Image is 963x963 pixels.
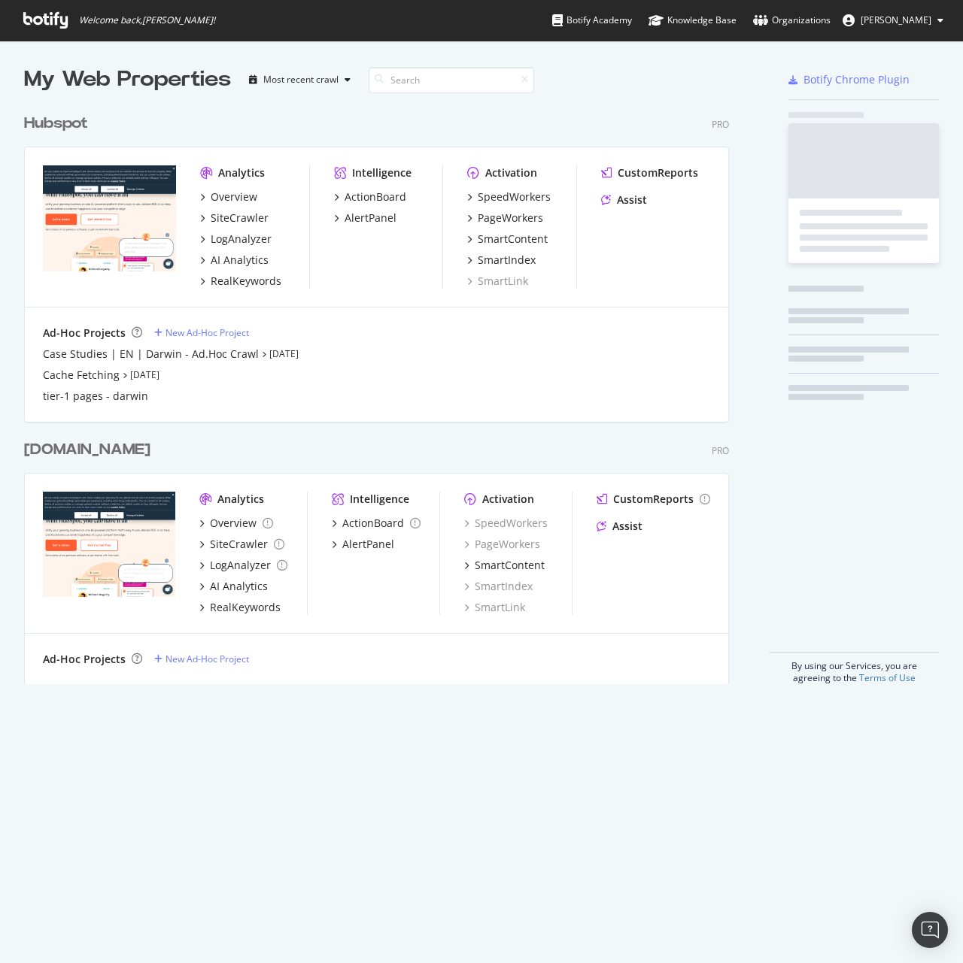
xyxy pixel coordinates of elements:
a: AlertPanel [332,537,394,552]
div: Botify Chrome Plugin [804,72,910,87]
a: Terms of Use [859,671,916,684]
a: Cache Fetching [43,368,120,383]
div: SmartContent [478,232,548,247]
div: Pro [712,444,729,457]
div: AI Analytics [210,579,268,594]
div: RealKeywords [211,274,281,289]
span: Welcome back, [PERSON_NAME] ! [79,14,215,26]
div: Intelligence [352,165,412,180]
div: Pro [712,118,729,131]
div: SmartIndex [478,253,536,268]
a: LogAnalyzer [199,558,287,573]
div: Assist [617,192,647,207]
div: Assist [612,519,643,534]
a: SmartIndex [464,579,533,594]
a: ActionBoard [334,189,406,204]
div: SiteCrawler [211,210,269,226]
a: tier-1 pages - darwin [43,389,148,404]
a: AlertPanel [334,210,396,226]
div: My Web Properties [24,65,231,95]
div: Most recent crawl [263,75,339,84]
button: [PERSON_NAME] [831,8,955,32]
button: Most recent crawl [243,68,357,92]
a: SmartContent [464,558,545,573]
div: Analytics [218,165,265,180]
a: RealKeywords [199,600,281,615]
div: Ad-Hoc Projects [43,652,126,667]
div: grid [24,95,741,684]
div: SmartContent [475,558,545,573]
a: Hubspot [24,113,94,135]
div: Organizations [753,13,831,28]
a: SpeedWorkers [464,516,548,531]
span: Jessie Chen [861,14,931,26]
div: CustomReports [618,165,698,180]
div: ActionBoard [342,516,404,531]
div: New Ad-Hoc Project [166,326,249,339]
div: New Ad-Hoc Project [166,653,249,665]
a: Case Studies | EN | Darwin - Ad.Hoc Crawl [43,347,259,362]
a: ActionBoard [332,516,421,531]
a: Overview [200,189,257,204]
input: Search [369,67,534,93]
div: Activation [485,165,537,180]
a: SmartIndex [467,253,536,268]
a: LogAnalyzer [200,232,272,247]
div: Overview [211,189,257,204]
a: RealKeywords [200,274,281,289]
a: [DATE] [269,347,299,360]
a: CustomReports [597,492,710,507]
div: Knowledge Base [649,13,737,28]
img: hubspot-bulkdataexport.com [43,492,175,598]
div: Botify Academy [552,13,632,28]
a: SmartLink [464,600,525,615]
a: AI Analytics [199,579,268,594]
a: PageWorkers [467,210,543,226]
a: SmartLink [467,274,528,289]
div: Analytics [217,492,264,507]
a: AI Analytics [200,253,269,268]
div: LogAnalyzer [211,232,272,247]
div: Open Intercom Messenger [912,912,948,948]
div: Ad-Hoc Projects [43,326,126,341]
a: Botify Chrome Plugin [788,72,910,87]
div: ActionBoard [345,189,406,204]
div: AlertPanel [342,537,394,552]
a: [DATE] [130,368,159,381]
a: SpeedWorkers [467,189,551,204]
a: Assist [597,519,643,534]
div: PageWorkers [478,210,543,226]
a: PageWorkers [464,537,540,552]
div: SpeedWorkers [478,189,551,204]
div: SiteCrawler [210,537,268,552]
a: Assist [601,192,647,207]
div: LogAnalyzer [210,558,271,573]
div: AI Analytics [211,253,269,268]
a: New Ad-Hoc Project [154,653,249,665]
div: AlertPanel [345,210,396,226]
a: New Ad-Hoc Project [154,326,249,339]
div: Activation [482,492,534,507]
a: [DOMAIN_NAME] [24,439,156,461]
div: Overview [210,516,257,531]
a: SiteCrawler [200,210,269,226]
div: CustomReports [613,492,694,507]
img: hubspot.com [43,165,176,272]
div: Hubspot [24,113,88,135]
div: Intelligence [350,492,409,507]
div: By using our Services, you are agreeing to the [770,652,939,684]
div: RealKeywords [210,600,281,615]
a: Overview [199,516,273,531]
a: SiteCrawler [199,537,284,552]
div: [DOMAIN_NAME] [24,439,150,461]
a: SmartContent [467,232,548,247]
a: CustomReports [601,165,698,180]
